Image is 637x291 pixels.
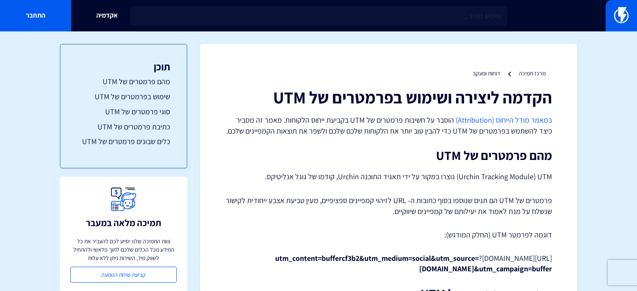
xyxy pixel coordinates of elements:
p: Urchin Tracking Module) UTM) נוצרו במקור על ידי תאגיד התוכנה Urchin, קודמו של גוגל אנליטיקס. [225,171,552,183]
a: מהם פרמטרים של UTM [77,76,170,87]
h3: תוכן [77,61,170,72]
p: צוות התמיכה שלנו יסייע לכם להעביר את כל המידע מכל הכלים שלכם לתוך פלאשי ולהתחיל לשווק מיד, השירות... [70,237,177,262]
h2: מהם פרמטרים של UTM [225,149,552,162]
a: כלים שבונים פרמטרים של UTM [77,136,170,147]
p: [URL][DOMAIN_NAME]? [225,253,552,274]
a: מרכז תמיכה [519,70,546,77]
a: סוגי פרמטרים של UTM [77,106,170,117]
h1: הקדמה ליצירה ושימוש בפרמטרים של UTM [225,88,552,106]
a: כתיבת פרמטרים של UTM [77,121,170,132]
p: פרמטרים של UTM הם תגים שנוספו בסוף כתובות ה- URL לזיהוי קמפיינים ספציפיים, מעין טביעת אצבע ייחודי... [225,195,552,216]
p: דוגמה לפרמטר UTM (החלק המודגש): [225,229,552,240]
a: במאמר מודל הייחוס (Attribution) [456,115,552,125]
p: הוסבר על חשיבות פרמטרים של UTM בקביעת ייחוס הלקוחות. מאמר זה מסביר כיצד להשתמש בפרמטרים של UTM כד... [225,115,552,136]
input: חיפוש מהיר... [130,6,507,26]
a: שימוש בפרמטרים של UTM [77,91,170,102]
h3: תמיכה מלאה במעבר [86,218,161,228]
a: קביעת שיחת הטמעה [70,267,177,283]
strong: utm_content=buffercf3b2&utm_medium=social&utm_source=[DOMAIN_NAME]&utm_campaign=buffer [275,253,552,274]
a: דוחות ומעקב [473,70,500,77]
